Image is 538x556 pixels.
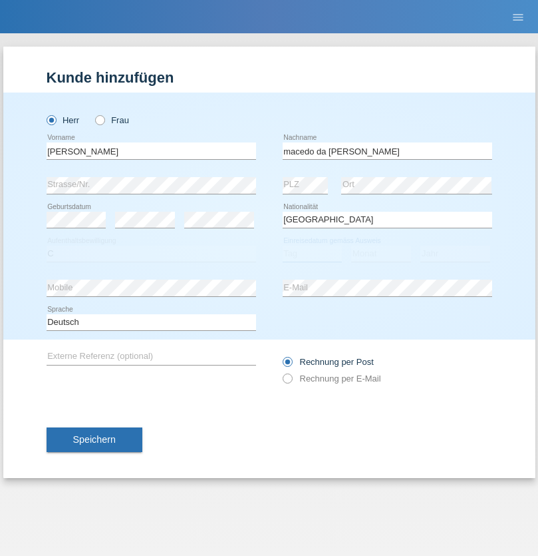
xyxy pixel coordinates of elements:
label: Frau [95,115,129,125]
i: menu [511,11,525,24]
label: Herr [47,115,80,125]
a: menu [505,13,531,21]
label: Rechnung per E-Mail [283,374,381,384]
h1: Kunde hinzufügen [47,69,492,86]
input: Rechnung per E-Mail [283,374,291,390]
input: Rechnung per Post [283,357,291,374]
input: Herr [47,115,55,124]
label: Rechnung per Post [283,357,374,367]
button: Speichern [47,427,142,453]
input: Frau [95,115,104,124]
span: Speichern [73,434,116,445]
